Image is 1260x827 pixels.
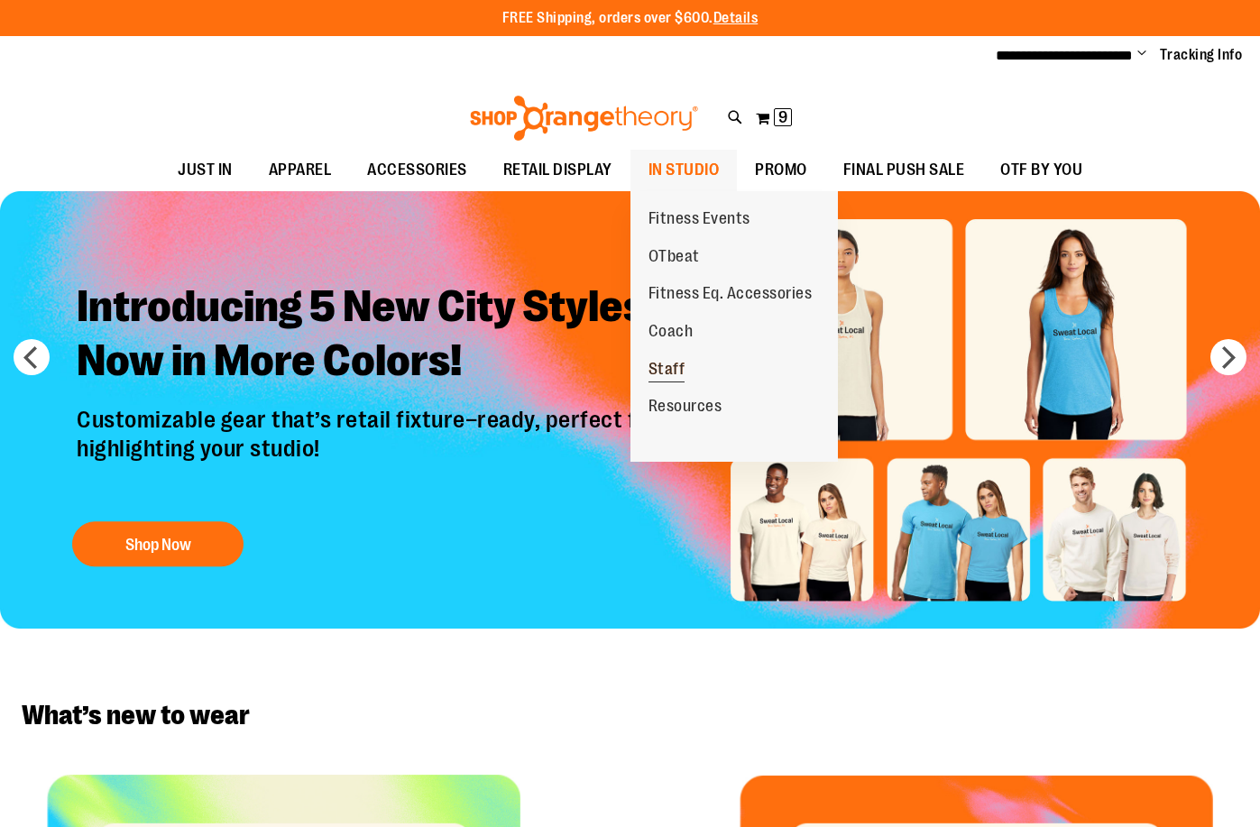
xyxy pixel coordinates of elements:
button: prev [14,339,50,375]
p: Customizable gear that’s retail fixture–ready, perfect for highlighting your studio! [63,407,694,503]
a: Introducing 5 New City Styles -Now in More Colors! Customizable gear that’s retail fixture–ready,... [63,267,694,575]
a: Resources [630,388,740,426]
a: Staff [630,351,704,389]
button: Account menu [1137,46,1146,64]
span: Resources [648,397,722,419]
img: Shop Orangetheory [467,96,701,141]
a: Fitness Eq. Accessories [630,275,831,313]
a: IN STUDIO [630,150,738,191]
span: ACCESSORIES [367,150,467,190]
ul: IN STUDIO [630,191,838,462]
a: OTF BY YOU [982,150,1100,191]
a: JUST IN [160,150,251,191]
h2: Introducing 5 New City Styles - Now in More Colors! [63,267,694,407]
a: FINAL PUSH SALE [825,150,983,191]
a: Details [713,10,759,26]
span: JUST IN [178,150,233,190]
span: IN STUDIO [648,150,720,190]
span: Fitness Events [648,209,750,232]
span: OTF BY YOU [1000,150,1082,190]
a: Fitness Events [630,200,768,238]
span: 9 [778,108,787,126]
span: Staff [648,360,685,382]
a: RETAIL DISPLAY [485,150,630,191]
button: Shop Now [72,521,244,566]
span: OTbeat [648,247,700,270]
p: FREE Shipping, orders over $600. [502,8,759,29]
span: APPAREL [269,150,332,190]
span: RETAIL DISPLAY [503,150,612,190]
a: PROMO [737,150,825,191]
a: ACCESSORIES [349,150,485,191]
span: Fitness Eq. Accessories [648,284,813,307]
a: Coach [630,313,712,351]
h2: What’s new to wear [22,701,1238,730]
span: PROMO [755,150,807,190]
a: Tracking Info [1160,45,1243,65]
a: OTbeat [630,238,718,276]
button: next [1210,339,1246,375]
a: APPAREL [251,150,350,191]
span: Coach [648,322,694,345]
span: FINAL PUSH SALE [843,150,965,190]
